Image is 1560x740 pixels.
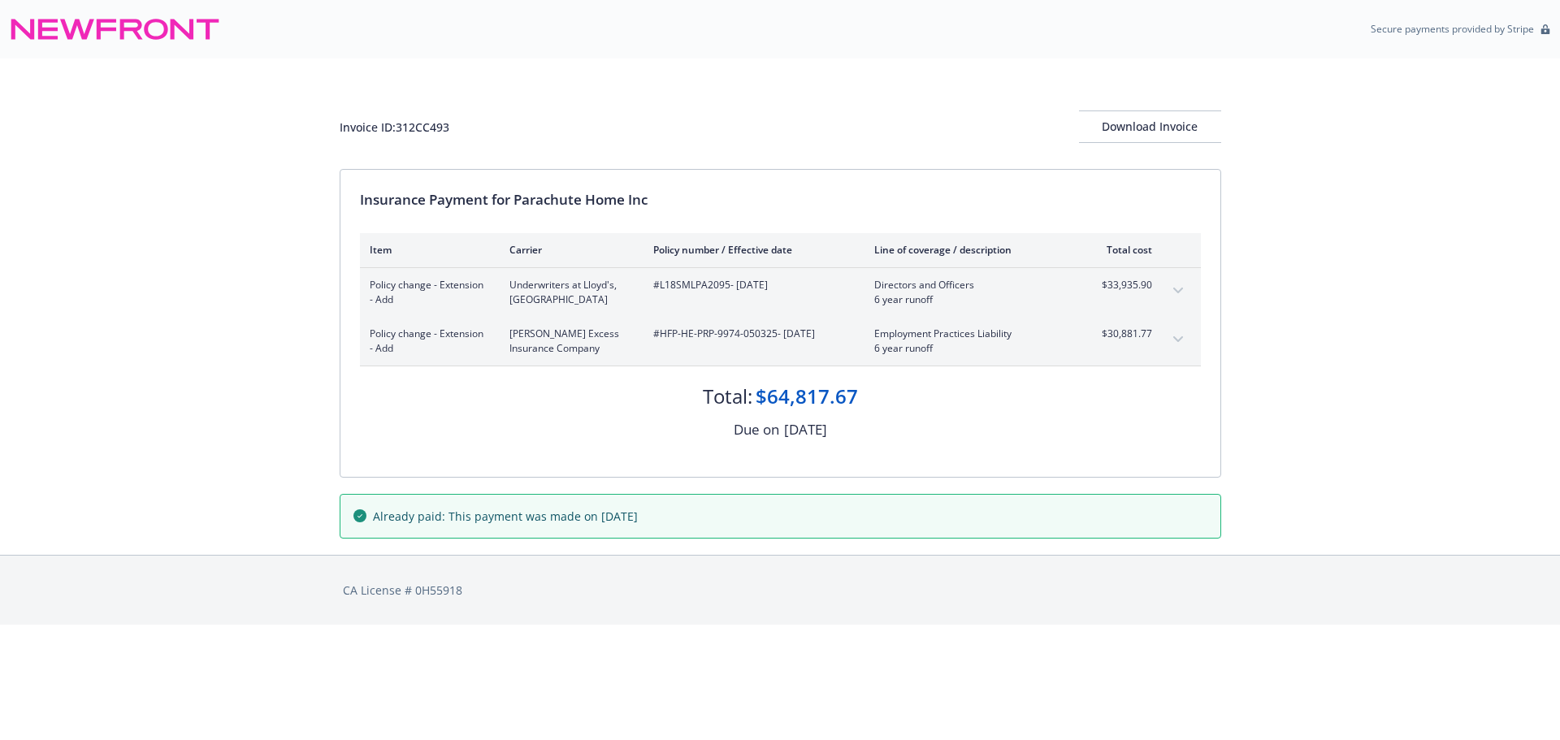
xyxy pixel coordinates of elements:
[1079,111,1221,142] div: Download Invoice
[1165,327,1191,353] button: expand content
[509,327,627,356] span: [PERSON_NAME] Excess Insurance Company
[874,278,1065,292] span: Directors and Officers
[653,243,848,257] div: Policy number / Effective date
[360,189,1201,210] div: Insurance Payment for Parachute Home Inc
[874,292,1065,307] span: 6 year runoff
[370,327,483,356] span: Policy change - Extension - Add
[874,341,1065,356] span: 6 year runoff
[340,119,449,136] div: Invoice ID: 312CC493
[734,419,779,440] div: Due on
[373,508,638,525] span: Already paid: This payment was made on [DATE]
[509,243,627,257] div: Carrier
[874,327,1065,341] span: Employment Practices Liability
[1165,278,1191,304] button: expand content
[509,278,627,307] span: Underwriters at Lloyd's, [GEOGRAPHIC_DATA]
[1091,278,1152,292] span: $33,935.90
[370,278,483,307] span: Policy change - Extension - Add
[703,383,752,410] div: Total:
[653,278,848,292] span: #L18SMLPA2095 - [DATE]
[360,317,1201,366] div: Policy change - Extension - Add[PERSON_NAME] Excess Insurance Company#HFP-HE-PRP-9974-050325- [DA...
[874,327,1065,356] span: Employment Practices Liability6 year runoff
[1371,22,1534,36] p: Secure payments provided by Stripe
[756,383,858,410] div: $64,817.67
[343,582,1218,599] div: CA License # 0H55918
[1091,243,1152,257] div: Total cost
[874,243,1065,257] div: Line of coverage / description
[360,268,1201,317] div: Policy change - Extension - AddUnderwriters at Lloyd's, [GEOGRAPHIC_DATA]#L18SMLPA2095- [DATE]Dir...
[874,278,1065,307] span: Directors and Officers6 year runoff
[1079,110,1221,143] button: Download Invoice
[370,243,483,257] div: Item
[784,419,827,440] div: [DATE]
[653,327,848,341] span: #HFP-HE-PRP-9974-050325 - [DATE]
[1091,327,1152,341] span: $30,881.77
